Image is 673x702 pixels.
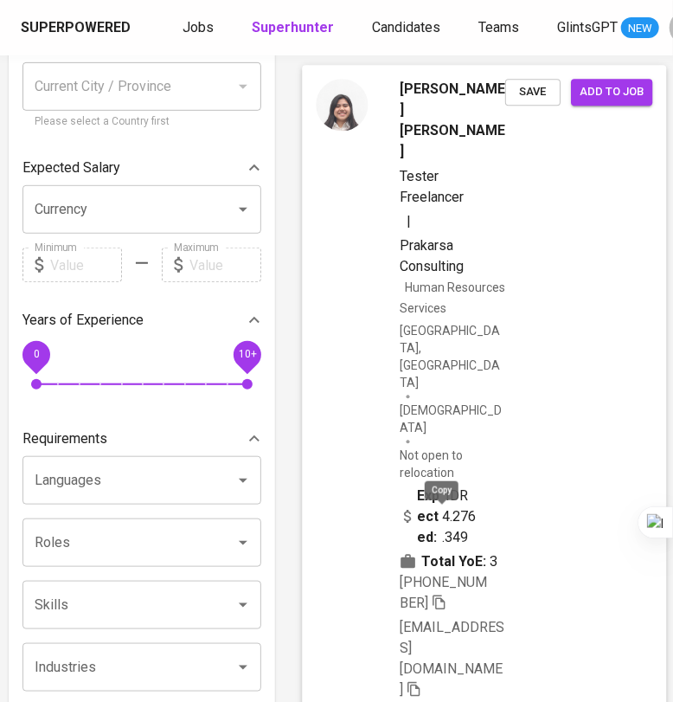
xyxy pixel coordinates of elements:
span: 10+ [238,349,256,361]
div: Expected Salary [22,151,261,185]
span: Candidates [372,19,440,35]
button: Open [231,531,255,555]
span: Jobs [183,19,214,35]
span: NEW [621,20,659,37]
div: IDR 4.276.349 [400,485,478,547]
span: Add to job [580,82,644,102]
button: Open [231,593,255,617]
input: Value [50,248,122,282]
a: Superpowered [21,18,134,38]
a: Teams [478,17,522,39]
span: [PERSON_NAME] [PERSON_NAME] [400,79,505,162]
span: GlintsGPT [557,19,618,35]
a: GlintsGPT NEW [557,17,659,39]
span: [PHONE_NUMBER] [400,574,487,611]
a: Jobs [183,17,217,39]
button: Open [231,468,255,493]
button: Add to job [571,79,652,106]
span: [EMAIL_ADDRESS][DOMAIN_NAME] [400,619,504,698]
span: | [407,210,411,231]
b: Expected: [417,485,442,547]
div: Superpowered [21,18,131,38]
div: [GEOGRAPHIC_DATA], [GEOGRAPHIC_DATA] [400,322,505,391]
span: Save [514,82,552,102]
p: Expected Salary [22,158,120,178]
a: Candidates [372,17,444,39]
button: Open [231,197,255,222]
div: Requirements [22,422,261,456]
span: [DEMOGRAPHIC_DATA] [400,402,505,436]
span: Tester Freelancer [400,167,464,204]
span: Prakarsa Consulting [400,236,464,274]
b: Total YoE: [421,551,486,572]
span: 3 [490,551,497,572]
button: Save [505,79,561,106]
p: Years of Experience [22,310,144,331]
b: Superhunter [252,19,334,35]
img: f50052a91a24be60e190902db9b00fb7.jpg [316,79,368,131]
span: 0 [33,349,39,361]
p: Please select a Country first [35,113,249,131]
span: Teams [478,19,519,35]
input: Value [189,248,261,282]
p: Requirements [22,428,107,449]
p: Not open to relocation [400,447,505,481]
div: Years of Experience [22,303,261,338]
button: Open [231,655,255,679]
span: Human Resources Services [400,280,505,315]
a: Superhunter [252,17,337,39]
